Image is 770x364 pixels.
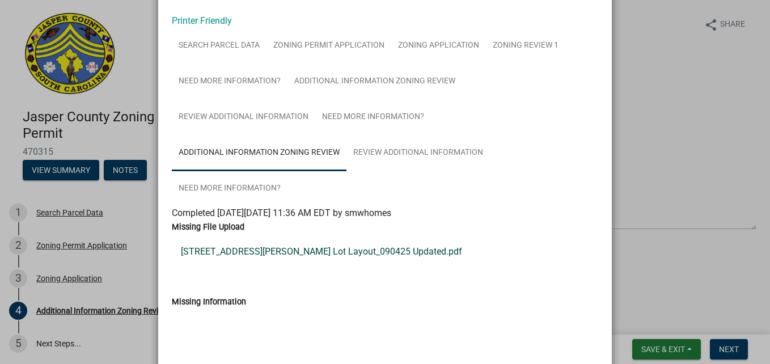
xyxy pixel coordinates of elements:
[172,298,246,306] label: Missing Information
[315,99,431,136] a: Need More Information?
[486,28,565,64] a: Zoning Review 1
[172,223,244,231] label: Missing File Upload
[172,15,232,26] a: Printer Friendly
[266,28,391,64] a: Zoning Permit Application
[172,64,287,100] a: Need More Information?
[346,135,490,171] a: Review Additional Information
[172,135,346,171] a: Additional Information Zoning Review
[172,28,266,64] a: Search Parcel Data
[172,99,315,136] a: Review Additional Information
[287,64,462,100] a: Additional Information Zoning Review
[172,238,598,265] a: [STREET_ADDRESS][PERSON_NAME] Lot Layout_090425 Updated.pdf
[172,171,287,207] a: Need More Information?
[391,28,486,64] a: Zoning Application
[172,208,391,218] span: Completed [DATE][DATE] 11:36 AM EDT by smwhomes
